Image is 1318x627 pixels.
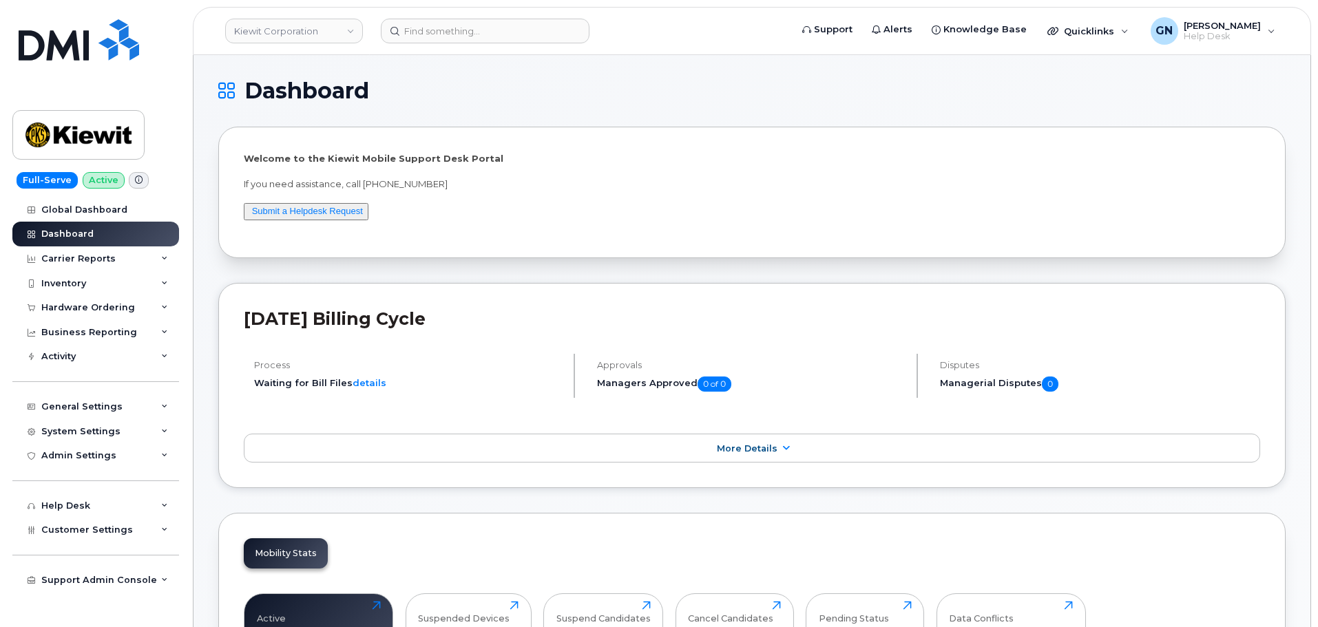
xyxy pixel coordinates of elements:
h2: [DATE] Billing Cycle [244,308,1260,329]
h5: Managers Approved [597,376,905,392]
div: Cancel Candidates [688,601,773,624]
div: Suspended Devices [418,601,510,624]
span: 0 of 0 [698,376,731,392]
li: Waiting for Bill Files [254,376,562,390]
span: Dashboard [244,81,369,101]
span: More Details [717,443,777,454]
h4: Process [254,360,562,370]
p: If you need assistance, call [PHONE_NUMBER] [244,178,1260,191]
h5: Managerial Disputes [940,376,1260,392]
div: Pending Status [819,601,889,624]
a: Submit a Helpdesk Request [252,206,363,216]
h4: Approvals [597,360,905,370]
div: Data Conflicts [949,601,1014,624]
span: 0 [1042,376,1058,392]
iframe: Messenger Launcher [1258,567,1308,617]
h4: Disputes [940,360,1260,370]
p: Welcome to the Kiewit Mobile Support Desk Portal [244,152,1260,165]
div: Active [257,601,286,624]
a: details [353,377,386,388]
button: Submit a Helpdesk Request [244,203,368,220]
div: Suspend Candidates [556,601,651,624]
